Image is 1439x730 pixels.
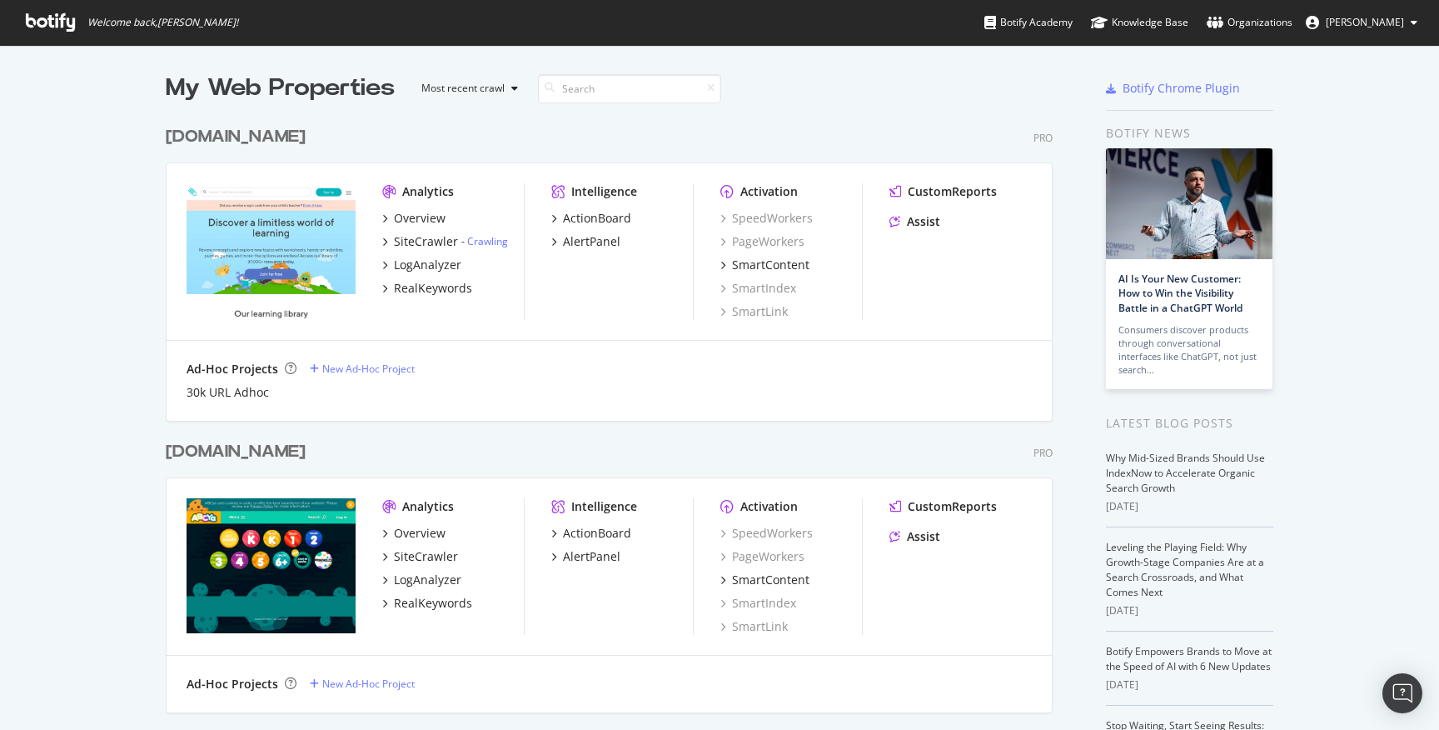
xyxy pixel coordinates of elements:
[720,595,796,612] a: SmartIndex
[908,183,997,200] div: CustomReports
[467,234,508,248] a: Crawling
[907,213,940,230] div: Assist
[889,213,940,230] a: Assist
[720,257,809,273] a: SmartContent
[720,572,809,588] a: SmartContent
[538,74,721,103] input: Search
[1106,148,1272,259] img: AI Is Your New Customer: How to Win the Visibility Battle in a ChatGPT World
[1106,603,1273,618] div: [DATE]
[551,233,620,250] a: AlertPanel
[382,210,446,227] a: Overview
[720,210,813,227] a: SpeedWorkers
[1033,131,1053,145] div: Pro
[402,498,454,515] div: Analytics
[571,183,637,200] div: Intelligence
[907,528,940,545] div: Assist
[310,362,415,376] a: New Ad-Hoc Project
[461,234,508,248] div: -
[394,595,472,612] div: RealKeywords
[402,183,454,200] div: Analytics
[394,210,446,227] div: Overview
[720,548,804,565] a: PageWorkers
[720,280,796,297] a: SmartIndex
[87,16,238,29] span: Welcome back, [PERSON_NAME] !
[394,548,458,565] div: SiteCrawler
[382,257,461,273] a: LogAnalyzer
[1106,499,1273,514] div: [DATE]
[421,83,505,93] div: Most recent crawl
[551,210,631,227] a: ActionBoard
[1106,414,1273,432] div: Latest Blog Posts
[732,257,809,273] div: SmartContent
[187,183,356,318] img: education.com
[382,233,508,250] a: SiteCrawler- Crawling
[322,677,415,691] div: New Ad-Hoc Project
[394,257,461,273] div: LogAnalyzer
[187,361,278,377] div: Ad-Hoc Projects
[1106,451,1265,495] a: Why Mid-Sized Brands Should Use IndexNow to Accelerate Organic Search Growth
[1326,15,1404,29] span: Jameson Carbary
[187,498,356,633] img: abcya.com
[571,498,637,515] div: Intelligence
[166,440,312,464] a: [DOMAIN_NAME]
[563,210,631,227] div: ActionBoard
[551,525,631,542] a: ActionBoard
[1033,446,1053,460] div: Pro
[166,125,312,149] a: [DOMAIN_NAME]
[408,75,525,102] button: Most recent crawl
[166,440,306,464] div: [DOMAIN_NAME]
[166,125,306,149] div: [DOMAIN_NAME]
[310,677,415,691] a: New Ad-Hoc Project
[187,384,269,401] a: 30k URL Adhoc
[1091,14,1188,31] div: Knowledge Base
[889,528,940,545] a: Assist
[394,233,458,250] div: SiteCrawler
[732,572,809,588] div: SmartContent
[382,572,461,588] a: LogAnalyzer
[166,72,395,105] div: My Web Properties
[740,498,798,515] div: Activation
[394,280,472,297] div: RealKeywords
[1106,124,1273,142] div: Botify news
[1118,323,1260,377] div: Consumers discover products through conversational interfaces like ChatGPT, not just search…
[720,303,788,320] a: SmartLink
[187,676,278,692] div: Ad-Hoc Projects
[1106,677,1273,692] div: [DATE]
[984,14,1073,31] div: Botify Academy
[889,498,997,515] a: CustomReports
[322,362,415,376] div: New Ad-Hoc Project
[740,183,798,200] div: Activation
[382,595,472,612] a: RealKeywords
[1106,540,1264,599] a: Leveling the Playing Field: Why Growth-Stage Companies Are at a Search Crossroads, and What Comes...
[720,618,788,635] a: SmartLink
[720,525,813,542] a: SpeedWorkers
[1106,80,1240,97] a: Botify Chrome Plugin
[720,233,804,250] a: PageWorkers
[1382,673,1422,713] div: Open Intercom Messenger
[394,572,461,588] div: LogAnalyzer
[394,525,446,542] div: Overview
[1207,14,1292,31] div: Organizations
[563,525,631,542] div: ActionBoard
[382,280,472,297] a: RealKeywords
[563,233,620,250] div: AlertPanel
[1292,9,1431,36] button: [PERSON_NAME]
[551,548,620,565] a: AlertPanel
[1106,644,1272,673] a: Botify Empowers Brands to Move at the Speed of AI with 6 New Updates
[1118,272,1242,314] a: AI Is Your New Customer: How to Win the Visibility Battle in a ChatGPT World
[908,498,997,515] div: CustomReports
[1123,80,1240,97] div: Botify Chrome Plugin
[889,183,997,200] a: CustomReports
[382,525,446,542] a: Overview
[382,548,458,565] a: SiteCrawler
[563,548,620,565] div: AlertPanel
